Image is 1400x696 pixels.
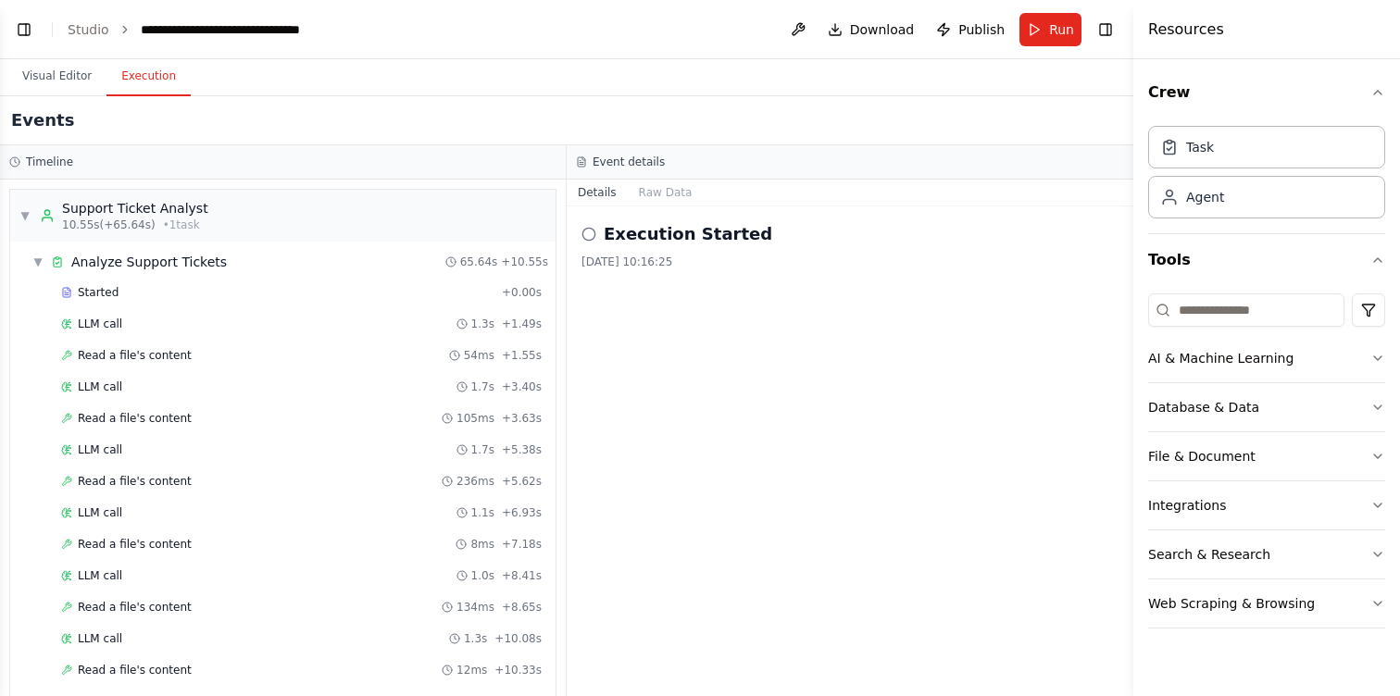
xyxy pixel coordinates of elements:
[820,13,922,46] button: Download
[494,663,542,677] span: + 10.33s
[19,208,31,223] span: ▼
[68,22,109,37] a: Studio
[464,631,487,646] span: 1.3s
[78,600,192,615] span: Read a file's content
[1148,447,1256,466] div: File & Document
[502,411,542,426] span: + 3.63s
[1148,19,1224,41] h4: Resources
[494,631,542,646] span: + 10.08s
[958,20,1005,39] span: Publish
[929,13,1012,46] button: Publish
[1148,432,1385,480] button: File & Document
[78,348,192,363] span: Read a file's content
[1148,118,1385,233] div: Crew
[501,255,548,269] span: + 10.55s
[502,505,542,520] span: + 6.93s
[456,600,494,615] span: 134ms
[1148,398,1259,416] div: Database & Data
[593,155,665,169] h3: Event details
[502,285,542,300] span: + 0.00s
[163,217,200,232] span: • 1 task
[1148,286,1385,643] div: Tools
[1186,138,1214,156] div: Task
[1148,383,1385,431] button: Database & Data
[1148,234,1385,286] button: Tools
[11,107,74,133] h2: Events
[78,317,122,331] span: LLM call
[471,379,494,394] span: 1.7s
[464,348,494,363] span: 54ms
[1049,20,1074,39] span: Run
[78,663,192,677] span: Read a file's content
[1148,594,1315,613] div: Web Scraping & Browsing
[581,255,1119,269] div: [DATE] 10:16:25
[68,20,300,39] nav: breadcrumb
[78,505,122,520] span: LLM call
[502,537,542,552] span: + 7.18s
[502,379,542,394] span: + 3.40s
[1148,545,1270,564] div: Search & Research
[628,180,704,205] button: Raw Data
[567,180,628,205] button: Details
[78,537,192,552] span: Read a file's content
[78,285,119,300] span: Started
[471,442,494,457] span: 1.7s
[1148,349,1294,367] div: AI & Machine Learning
[78,568,122,583] span: LLM call
[1148,530,1385,578] button: Search & Research
[106,57,191,96] button: Execution
[78,442,122,457] span: LLM call
[1093,17,1119,43] button: Hide right sidebar
[456,663,487,677] span: 12ms
[471,568,494,583] span: 1.0s
[502,474,542,489] span: + 5.62s
[7,57,106,96] button: Visual Editor
[78,474,192,489] span: Read a file's content
[78,631,122,646] span: LLM call
[502,568,542,583] span: + 8.41s
[1148,334,1385,382] button: AI & Machine Learning
[78,379,122,394] span: LLM call
[26,155,73,169] h3: Timeline
[62,199,208,217] div: Support Ticket Analyst
[471,317,494,331] span: 1.3s
[502,600,542,615] span: + 8.65s
[471,505,494,520] span: 1.1s
[460,255,498,269] span: 65.64s
[71,253,227,271] div: Analyze Support Tickets
[78,411,192,426] span: Read a file's content
[502,317,542,331] span: + 1.49s
[1148,481,1385,529] button: Integrations
[502,348,542,363] span: + 1.55s
[1148,67,1385,118] button: Crew
[470,537,494,552] span: 8ms
[1148,496,1226,515] div: Integrations
[1019,13,1081,46] button: Run
[32,255,44,269] span: ▼
[456,411,494,426] span: 105ms
[11,17,37,43] button: Show left sidebar
[456,474,494,489] span: 236ms
[62,217,156,232] span: 10.55s (+65.64s)
[1186,188,1224,206] div: Agent
[502,442,542,457] span: + 5.38s
[1148,579,1385,628] button: Web Scraping & Browsing
[604,221,772,247] h2: Execution Started
[850,20,915,39] span: Download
